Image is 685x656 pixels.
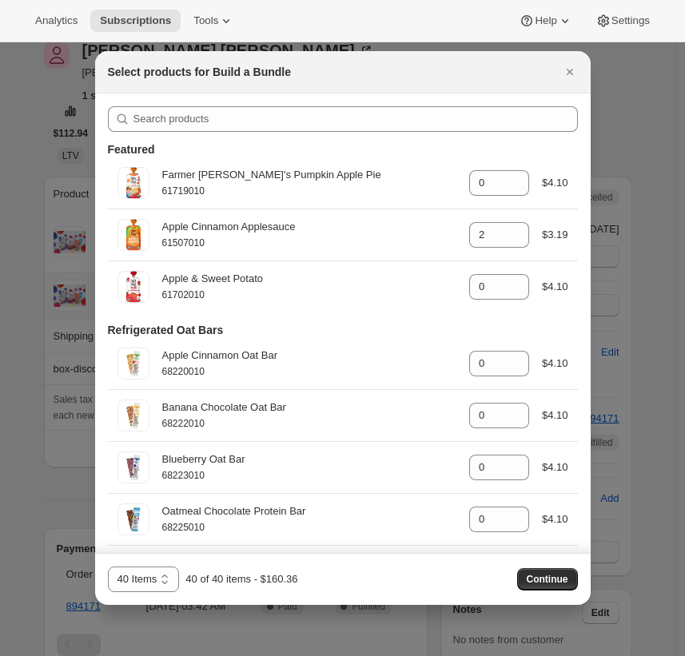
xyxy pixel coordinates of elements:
[90,10,181,32] button: Subscriptions
[162,219,456,235] div: Apple Cinnamon Applesauce
[162,418,205,429] small: 68222010
[162,503,456,519] div: Oatmeal Chocolate Protein Bar
[542,175,568,191] div: $4.10
[117,348,149,380] img: 68220010
[586,10,659,32] button: Settings
[542,459,568,475] div: $4.10
[108,141,155,157] h3: Featured
[26,10,87,32] button: Analytics
[108,64,291,80] h2: Select products for Build a Bundle
[193,14,218,27] span: Tools
[542,356,568,372] div: $4.10
[559,61,581,83] button: Close
[517,568,578,590] button: Continue
[162,348,456,364] div: Apple Cinnamon Oat Bar
[108,322,224,338] h3: Refrigerated Oat Bars
[535,14,556,27] span: Help
[162,237,205,248] small: 61507010
[117,503,149,535] img: 68225010
[117,271,149,303] img: 61702010
[162,366,205,377] small: 68220010
[162,271,456,287] div: Apple & Sweet Potato
[35,14,78,27] span: Analytics
[542,279,568,295] div: $4.10
[117,167,149,199] img: 61719010
[117,451,149,483] img: 68223010
[133,106,578,132] input: Search products
[184,10,244,32] button: Tools
[162,185,205,197] small: 61719010
[542,227,568,243] div: $3.19
[542,511,568,527] div: $4.10
[117,400,149,431] img: 68222010
[117,219,149,251] img: 61507010
[185,571,297,587] div: 40 of 40 items - $160.36
[162,400,456,415] div: Banana Chocolate Oat Bar
[527,573,568,586] span: Continue
[509,10,582,32] button: Help
[162,522,205,533] small: 68225010
[162,289,205,300] small: 61702010
[162,167,456,183] div: Farmer [PERSON_NAME]'s Pumpkin Apple Pie
[611,14,650,27] span: Settings
[100,14,171,27] span: Subscriptions
[162,470,205,481] small: 68223010
[542,408,568,423] div: $4.10
[162,451,456,467] div: Blueberry Oat Bar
